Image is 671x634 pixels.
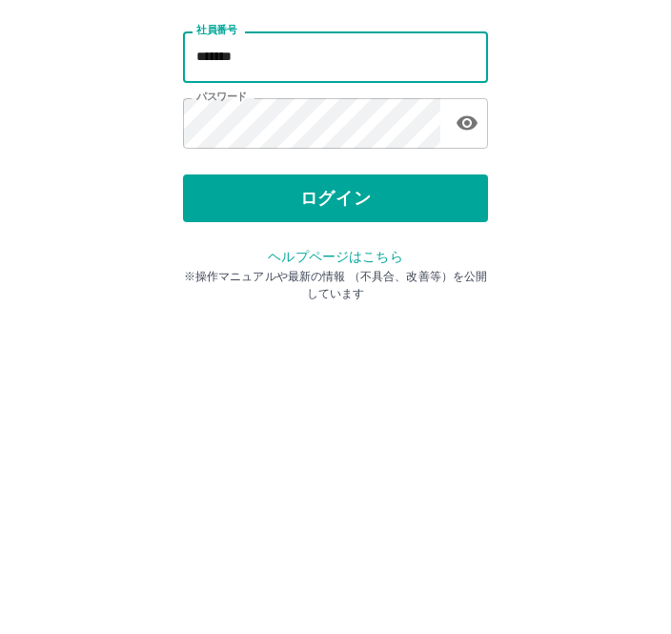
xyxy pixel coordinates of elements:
button: ログイン [183,330,488,378]
a: ヘルプページはこちら [268,404,402,419]
h2: ログイン [274,120,398,156]
label: パスワード [196,245,247,259]
label: 社員番号 [196,178,236,193]
p: ※操作マニュアルや最新の情報 （不具合、改善等）を公開しています [183,423,488,458]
